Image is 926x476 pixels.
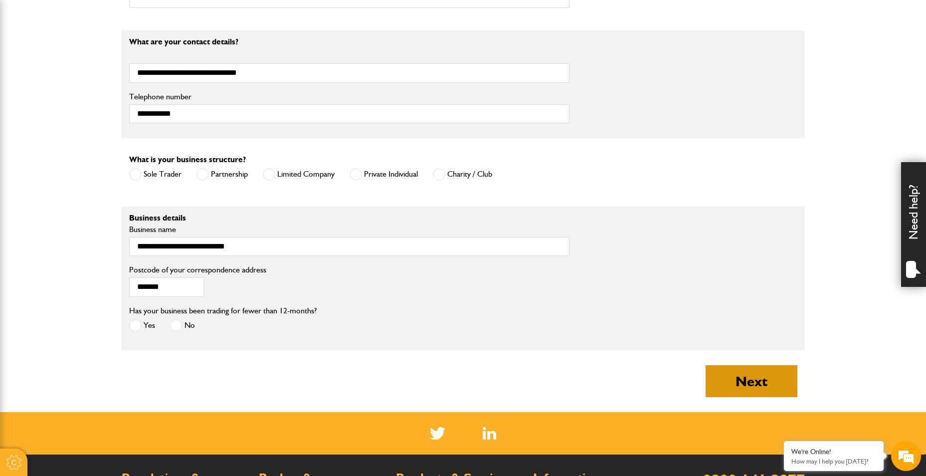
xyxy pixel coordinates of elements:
label: Has your business been trading for fewer than 12-months? [129,307,317,315]
a: LinkedIn [483,427,496,440]
label: Charity / Club [433,168,492,181]
input: Enter your last name [13,92,182,114]
input: Enter your phone number [13,151,182,173]
label: What is your business structure? [129,156,246,164]
label: Limited Company [263,168,335,181]
em: Start Chat [136,307,181,321]
p: Business details [129,214,569,222]
label: Postcode of your correspondence address [129,266,281,274]
img: Twitter [430,427,445,440]
div: Minimize live chat window [164,5,187,29]
label: Private Individual [350,168,418,181]
label: No [170,319,195,332]
div: We're Online! [791,448,876,456]
label: Partnership [196,168,248,181]
textarea: Type your message and hit 'Enter' [13,181,182,299]
p: How may I help you today? [791,458,876,465]
p: What are your contact details? [129,38,569,46]
input: Enter your email address [13,122,182,144]
label: Sole Trader [129,168,182,181]
div: Need help? [901,162,926,287]
img: d_20077148190_company_1631870298795_20077148190 [17,55,42,69]
label: Business name [129,226,569,234]
img: Linked In [483,427,496,440]
div: Chat with us now [52,56,168,69]
label: Yes [129,319,155,332]
label: Telephone number [129,93,569,101]
button: Next [706,365,797,397]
